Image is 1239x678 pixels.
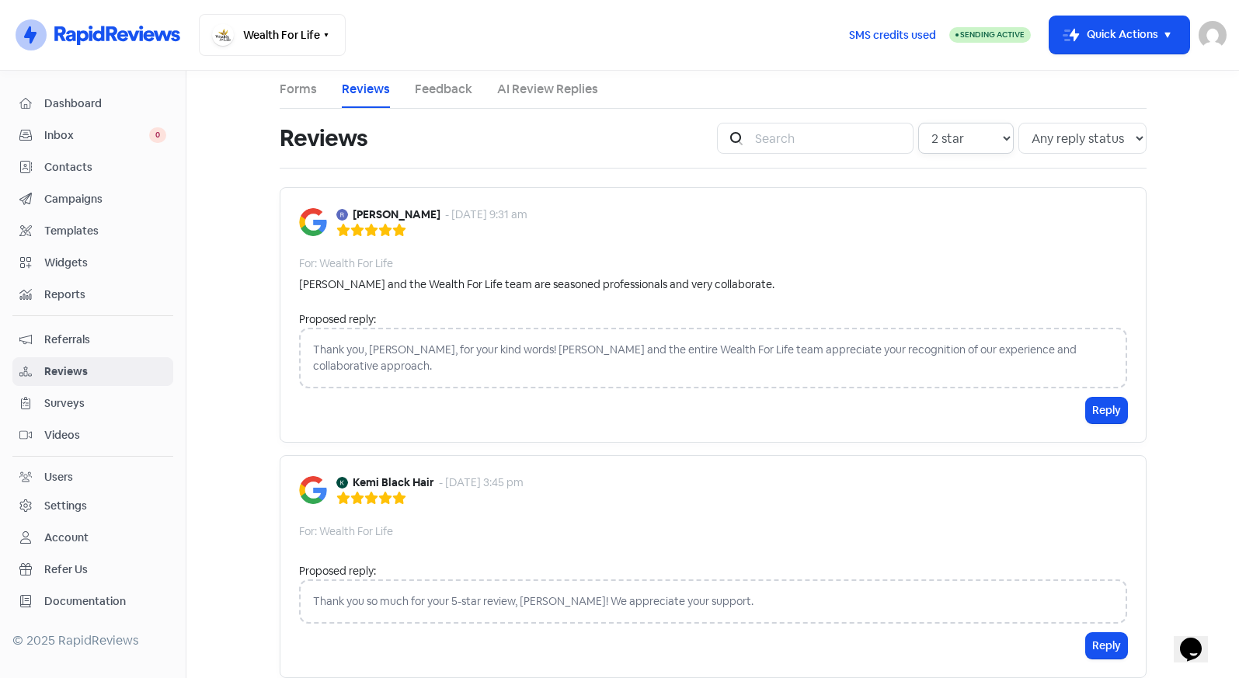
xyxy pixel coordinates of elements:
[12,492,173,520] a: Settings
[12,185,173,214] a: Campaigns
[12,389,173,418] a: Surveys
[836,26,949,42] a: SMS credits used
[44,530,89,546] div: Account
[336,477,348,489] img: Avatar
[12,587,173,616] a: Documentation
[849,27,936,43] span: SMS credits used
[1199,21,1227,49] img: User
[299,523,393,540] div: For: Wealth For Life
[12,421,173,450] a: Videos
[44,593,166,610] span: Documentation
[12,555,173,584] a: Refer Us
[199,14,346,56] button: Wealth For Life
[299,563,1127,579] div: Proposed reply:
[12,280,173,309] a: Reports
[44,395,166,412] span: Surveys
[12,325,173,354] a: Referrals
[1086,398,1127,423] button: Reply
[44,127,149,144] span: Inbox
[280,113,368,163] h1: Reviews
[12,89,173,118] a: Dashboard
[44,159,166,176] span: Contacts
[299,328,1127,388] div: Thank you, [PERSON_NAME], for your kind words! [PERSON_NAME] and the entire Wealth For Life team ...
[12,463,173,492] a: Users
[12,153,173,182] a: Contacts
[299,256,393,272] div: For: Wealth For Life
[497,80,598,99] a: AI Review Replies
[299,276,774,293] div: [PERSON_NAME] and the Wealth For Life team are seasoned professionals and very collaborate.
[44,287,166,303] span: Reports
[12,523,173,552] a: Account
[445,207,527,223] div: - [DATE] 9:31 am
[1174,616,1223,662] iframe: chat widget
[44,363,166,380] span: Reviews
[336,209,348,221] img: Avatar
[12,357,173,386] a: Reviews
[439,475,524,491] div: - [DATE] 3:45 pm
[44,427,166,443] span: Videos
[12,217,173,245] a: Templates
[44,96,166,112] span: Dashboard
[44,469,73,485] div: Users
[299,208,327,236] img: Image
[415,80,472,99] a: Feedback
[746,123,914,154] input: Search
[44,223,166,239] span: Templates
[44,498,87,514] div: Settings
[353,475,434,491] b: Kemi Black Hair
[299,476,327,504] img: Image
[280,80,317,99] a: Forms
[44,255,166,271] span: Widgets
[299,311,1127,328] div: Proposed reply:
[44,332,166,348] span: Referrals
[960,30,1025,40] span: Sending Active
[12,249,173,277] a: Widgets
[44,191,166,207] span: Campaigns
[342,80,390,99] a: Reviews
[949,26,1031,44] a: Sending Active
[1086,633,1127,659] button: Reply
[299,579,1127,624] div: Thank you so much for your 5-star review, [PERSON_NAME]! We appreciate your support.
[1049,16,1189,54] button: Quick Actions
[149,127,166,143] span: 0
[44,562,166,578] span: Refer Us
[12,121,173,150] a: Inbox 0
[353,207,440,223] b: [PERSON_NAME]
[12,631,173,650] div: © 2025 RapidReviews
